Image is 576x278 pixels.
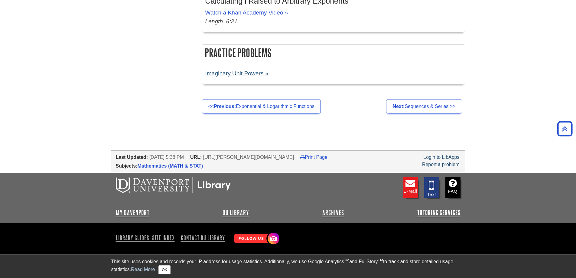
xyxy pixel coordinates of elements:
[322,209,344,216] a: Archives
[111,258,465,274] div: This site uses cookies and records your IP address for usage statistics. Additionally, we use Goo...
[138,163,203,168] a: Mathematics (MATH & STAT)
[422,162,460,167] a: Report a problem
[300,155,327,160] a: Print Page
[423,155,459,160] a: Login to LibApps
[424,177,439,198] a: Text
[555,125,574,133] a: Back to Top
[386,100,462,113] a: Next:Sequences & Series >>
[203,155,294,160] span: [URL][PERSON_NAME][DOMAIN_NAME]
[158,265,170,274] button: Close
[300,155,305,159] i: Print Page
[116,163,138,168] span: Subjects:
[231,230,281,247] img: Follow Us! Instagram
[178,233,227,243] a: Contact DU Library
[202,100,321,113] a: <<Previous:Exponential & Logarithmic Functions
[190,155,202,160] span: URL:
[378,258,383,262] sup: TM
[149,155,184,160] span: [DATE] 5:38 PM
[116,177,231,193] img: DU Libraries
[344,258,349,262] sup: TM
[116,209,149,216] a: My Davenport
[131,267,155,272] a: Read More
[417,209,460,216] a: Tutoring Services
[403,177,418,198] a: E-mail
[205,9,288,16] a: Watch a Khan Academy Video »
[202,45,465,61] h2: Practice Problems
[392,104,405,109] strong: Next:
[445,177,460,198] a: FAQ
[116,155,148,160] span: Last Updated:
[116,233,177,243] a: Library Guides: Site Index
[223,209,249,216] a: DU Library
[205,70,268,77] a: Imaginary Unit Powers »
[214,104,236,109] strong: Previous:
[205,18,238,25] em: Length: 6:21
